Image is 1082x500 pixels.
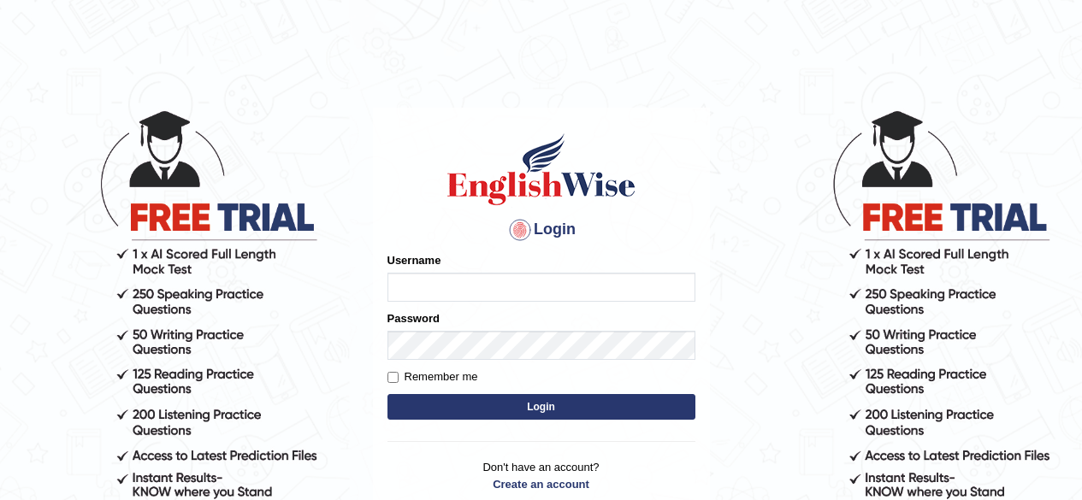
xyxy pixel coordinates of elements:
[444,131,639,208] img: Logo of English Wise sign in for intelligent practice with AI
[387,476,695,492] a: Create an account
[387,394,695,420] button: Login
[387,368,478,385] label: Remember me
[387,310,440,326] label: Password
[387,372,399,383] input: Remember me
[387,216,695,244] h4: Login
[387,252,441,268] label: Username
